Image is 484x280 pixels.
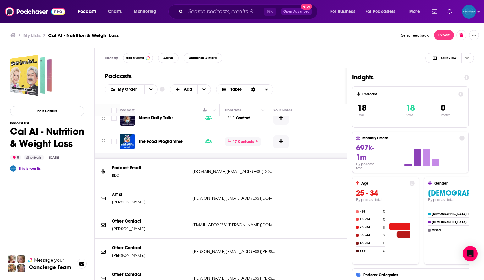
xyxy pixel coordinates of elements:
button: Edit Details [10,106,84,116]
p: 1 Contact [233,116,250,121]
img: Podchaser - Follow, Share and Rate Podcasts [5,6,65,18]
p: [PERSON_NAME] [112,252,187,259]
div: Podcast [120,106,135,114]
button: Column Actions [211,107,218,114]
span: Table [230,87,242,92]
span: Podcasts [78,7,96,16]
h4: <18 [360,210,382,213]
p: Other Contact [112,218,187,224]
h4: 0 [383,241,385,245]
h4: Podcast Categories [363,273,479,277]
a: My Lists [23,32,41,38]
p: BBC [112,172,187,179]
p: [DOMAIN_NAME][EMAIL_ADDRESS][DOMAIN_NAME] [192,169,276,175]
h4: 0 [383,209,385,213]
p: Total [357,113,386,116]
h4: 35 - 44 [360,234,382,237]
p: Artist [112,191,187,198]
p: [PERSON_NAME][EMAIL_ADDRESS][PERSON_NAME][DOMAIN_NAME] [192,249,276,255]
span: 18 [406,103,415,113]
button: Open AdvancedNew [281,8,312,15]
img: The Food Programme [120,134,135,149]
p: [PERSON_NAME][EMAIL_ADDRESS][DOMAIN_NAME] [192,195,276,202]
h3: Filter by [105,56,118,60]
span: Toggle select row [111,139,117,144]
span: Cal AI - Nutrition & Weight Loss [10,55,52,96]
p: [PERSON_NAME] [112,226,187,232]
span: 697k-1m [356,143,374,162]
h4: 45 - 54 [360,241,382,245]
div: Open Intercom Messenger [463,246,478,261]
span: Move Daily Talks [139,115,173,121]
h4: 11 [383,225,385,229]
a: Show notifications dropdown [445,6,454,17]
a: Show additional information [160,86,165,92]
button: Show profile menu [462,5,476,19]
a: Charts [104,7,125,17]
h4: By podcast total [356,162,382,170]
p: Inactive [441,113,450,116]
a: Show notifications dropdown [429,6,440,17]
button: Export [434,30,454,40]
button: Column Actions [259,107,267,114]
button: open menu [129,7,164,17]
div: Search podcasts, credits, & more... [174,4,324,19]
span: Open Advanced [283,10,310,13]
a: The Food Programme [139,138,183,145]
button: open menu [74,7,105,17]
span: Has Guests [126,56,144,60]
span: For Business [330,7,355,16]
span: The Food Programme [139,139,183,144]
button: Active [158,53,179,63]
span: Charts [108,7,122,16]
button: open menu [326,7,363,17]
img: Ronica Cleary [10,165,16,172]
img: User Profile [462,5,476,19]
h4: 15 [468,212,471,216]
h1: Insights [352,73,459,81]
span: Audience & More [189,56,217,60]
div: 0 [10,155,21,160]
button: open menu [144,85,157,94]
h4: By podcast total [356,198,415,202]
img: Jon Profile [8,264,16,272]
span: 0 [441,103,445,113]
button: Move [102,113,106,123]
p: [EMAIL_ADDRESS][PERSON_NAME][DOMAIN_NAME] [192,222,276,228]
button: Send feedback. [399,33,432,38]
button: Move [102,137,106,146]
span: Monitoring [134,7,156,16]
span: Logged in as ClearyStrategies [462,5,476,19]
button: + Add [170,84,211,94]
h3: Concierge Team [29,264,71,270]
button: Show More Button [469,30,479,40]
img: Barbara Profile [17,264,25,272]
input: Search podcasts, credits, & more... [186,7,264,17]
span: Add [184,87,192,92]
button: Choose View [425,53,474,63]
span: 18 [357,103,366,113]
a: This is your list [19,166,41,170]
h3: 25 - 34 [356,188,415,198]
span: ⌘ K [264,8,276,16]
button: Choose View [216,84,273,94]
img: Move Daily Talks [120,110,135,126]
div: private [24,155,44,160]
p: Other Contact [112,272,187,278]
h1: Cal AI - Nutrition & Weight Loss [10,125,84,150]
h1: Podcasts [105,72,332,80]
button: 1 Contact [225,110,256,126]
h4: 25 - 34 [360,225,382,229]
h3: Podcast List [10,121,84,125]
img: Sydney Profile [8,255,16,263]
h4: [DEMOGRAPHIC_DATA] [432,212,467,216]
button: Has Guests [123,53,153,63]
h4: Age [361,181,407,186]
p: 17 Contacts [233,139,254,144]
